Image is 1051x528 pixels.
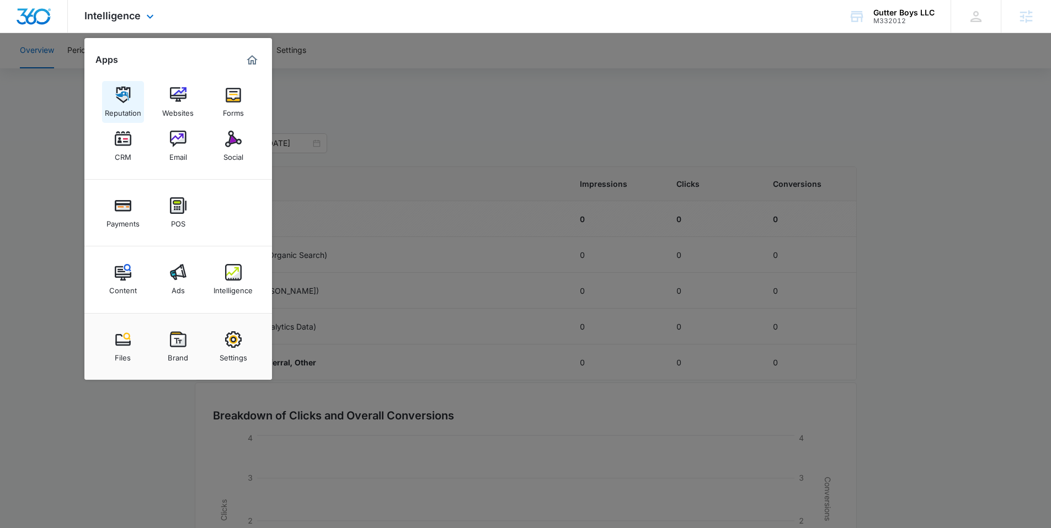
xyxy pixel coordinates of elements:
div: Websites [162,103,194,117]
a: Email [157,125,199,167]
a: Marketing 360® Dashboard [243,51,261,69]
div: CRM [115,147,131,161]
div: Forms [223,103,244,117]
div: Reputation [105,103,141,117]
div: Payments [106,214,140,228]
div: v 4.0.25 [31,18,54,26]
div: Domain Overview [42,65,99,72]
a: Intelligence [212,258,254,300]
div: account id [873,17,935,25]
span: Intelligence [84,10,141,21]
img: website_grey.svg [18,29,26,37]
a: Payments [102,192,144,234]
a: POS [157,192,199,234]
a: Social [212,125,254,167]
h2: Apps [95,55,118,65]
div: Social [223,147,243,161]
img: tab_domain_overview_orange.svg [30,64,39,73]
div: Ads [172,281,185,295]
div: Brand [168,348,188,362]
img: tab_keywords_by_traffic_grey.svg [110,64,119,73]
div: Files [115,348,131,362]
img: logo_orange.svg [18,18,26,26]
div: Content [109,281,137,295]
div: POS [171,214,185,228]
div: Email [169,147,187,161]
div: Keywords by Traffic [122,65,186,72]
a: Content [102,258,144,300]
div: Settings [220,348,247,362]
div: Domain: [DOMAIN_NAME] [29,29,121,37]
div: account name [873,8,935,17]
a: Ads [157,258,199,300]
a: Files [102,326,144,368]
a: Websites [157,81,199,123]
a: CRM [102,125,144,167]
a: Settings [212,326,254,368]
a: Reputation [102,81,144,123]
a: Forms [212,81,254,123]
div: Intelligence [214,281,253,295]
a: Brand [157,326,199,368]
